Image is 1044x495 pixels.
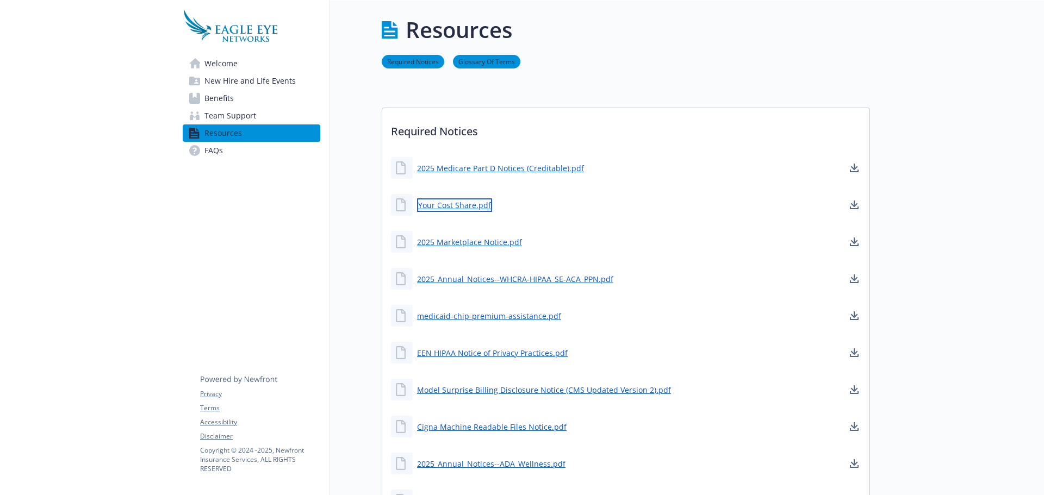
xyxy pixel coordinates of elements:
span: Team Support [204,107,256,124]
a: download document [848,198,861,211]
a: medicaid-chip-premium-assistance.pdf [417,310,561,322]
a: download document [848,235,861,248]
a: Terms [200,403,320,413]
a: 2025 Medicare Part D Notices (Creditable).pdf [417,162,584,174]
a: download document [848,161,861,174]
span: Resources [204,124,242,142]
a: EEN HIPAA Notice of Privacy Practices.pdf [417,347,568,359]
a: 2025 Marketplace Notice.pdf [417,236,522,248]
a: download document [848,272,861,285]
a: Required Notices [382,56,444,66]
a: download document [848,346,861,359]
span: New Hire and Life Events [204,72,296,90]
a: download document [848,383,861,396]
span: Benefits [204,90,234,107]
a: download document [848,309,861,322]
a: Welcome [183,55,320,72]
a: Your Cost Share.pdf [417,198,492,212]
a: Cigna Machine Readable Files Notice.pdf [417,421,567,433]
span: Welcome [204,55,238,72]
a: Resources [183,124,320,142]
a: FAQs [183,142,320,159]
a: Disclaimer [200,431,320,441]
a: Accessibility [200,417,320,427]
a: download document [848,457,861,470]
a: 2025_Annual_Notices--ADA_Wellness.pdf [417,458,565,469]
a: 2025_Annual_Notices--WHCRA-HIPAA_SE-ACA_PPN.pdf [417,273,613,285]
p: Required Notices [382,108,869,148]
p: Copyright © 2024 - 2025 , Newfront Insurance Services, ALL RIGHTS RESERVED [200,446,320,473]
a: download document [848,420,861,433]
a: New Hire and Life Events [183,72,320,90]
a: Model Surprise Billing Disclosure Notice (CMS Updated Version 2).pdf [417,384,671,396]
span: FAQs [204,142,223,159]
a: Team Support [183,107,320,124]
a: Benefits [183,90,320,107]
a: Glossary Of Terms [453,56,520,66]
a: Privacy [200,389,320,399]
h1: Resources [406,14,512,46]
